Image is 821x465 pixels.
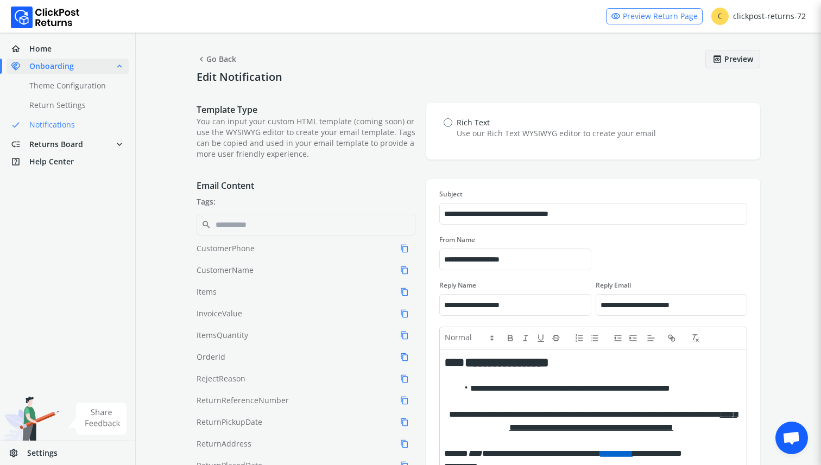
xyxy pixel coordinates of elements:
[711,8,806,25] div: clickpost-returns-72
[115,137,124,152] span: expand_more
[197,243,255,254] span: CustomerPhone
[197,196,415,207] p: Tags:
[11,137,29,152] span: low_priority
[29,156,74,167] span: Help Center
[29,43,52,54] span: Home
[439,281,591,290] label: Reply Name
[197,373,245,384] span: RejectReason
[7,78,142,93] a: Theme Configuration
[68,403,127,435] img: share feedback
[611,9,621,24] span: visibility
[457,128,656,139] div: Use our Rich Text WYSIWYG editor to create your email
[197,179,415,192] p: Email Content
[400,242,409,255] span: content_copy
[705,50,760,68] div: Preview
[197,103,415,116] p: Template Type
[197,265,254,276] span: CustomerName
[197,286,217,297] span: Items
[197,438,251,449] span: ReturnAddress
[521,332,536,345] button: italic
[197,52,206,67] span: chevron_left
[7,117,142,132] a: doneNotifications
[775,422,808,454] div: Open chat
[457,117,656,128] div: Rich Text
[667,332,682,345] button: link
[400,394,409,407] span: content_copy
[11,59,29,74] span: handshake
[400,351,409,364] span: content_copy
[197,308,242,319] span: InvoiceValue
[628,332,643,345] button: indent: +1
[27,448,58,458] span: Settings
[400,416,409,429] span: content_copy
[712,52,722,67] span: preview
[9,445,27,461] span: settings
[400,372,409,385] span: content_copy
[11,7,80,28] img: Logo
[506,332,521,345] button: bold
[11,41,29,56] span: home
[197,50,236,68] span: Go Back
[400,285,409,298] span: content_copy
[197,352,225,362] span: OrderId
[11,154,29,169] span: help_center
[596,281,747,290] label: Reply Email
[7,41,129,56] a: homeHome
[711,8,729,25] span: C
[536,332,551,345] button: underline
[7,98,142,113] a: Return Settings
[400,264,409,277] span: content_copy
[400,307,409,320] span: content_copy
[606,8,703,24] a: visibilityPreview Return Page
[590,332,605,345] button: list: bullet
[690,332,705,345] button: clean
[574,332,590,345] button: list: ordered
[29,61,74,72] span: Onboarding
[400,329,409,342] span: content_copy
[115,59,124,74] span: expand_less
[439,190,747,199] label: Subject
[197,71,760,84] h4: Edit Notification
[197,330,248,341] span: ItemsQuantity
[201,217,211,232] span: search
[551,332,566,345] button: strike
[613,332,628,345] button: indent: -1
[11,117,21,132] span: done
[7,154,129,169] a: help_centerHelp Center
[197,116,415,160] p: You can input your custom HTML template (coming soon) or use the WYSIWYG editor to create your em...
[439,235,591,244] label: From Name
[29,139,83,150] span: Returns Board
[197,395,289,406] span: ReturnReferenceNumber
[197,417,262,428] span: ReturnPickupDate
[400,437,409,450] span: content_copy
